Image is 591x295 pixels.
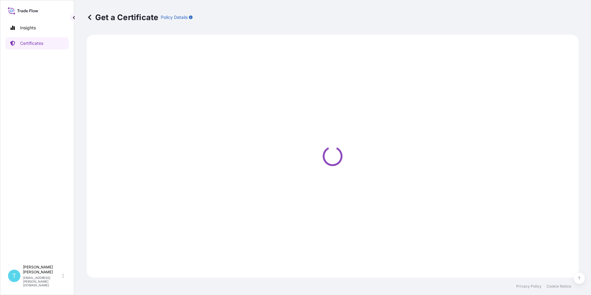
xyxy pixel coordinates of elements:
p: Certificates [20,40,43,46]
p: Insights [20,25,36,31]
a: Insights [5,22,69,34]
p: Get a Certificate [87,12,158,22]
a: Cookie Notice [546,284,571,289]
p: [PERSON_NAME] [PERSON_NAME] [23,265,61,275]
a: Privacy Policy [516,284,542,289]
span: T [12,273,16,279]
div: Loading [90,38,575,274]
a: Certificates [5,37,69,49]
p: [EMAIL_ADDRESS][PERSON_NAME][DOMAIN_NAME] [23,276,61,287]
p: Policy Details [161,14,188,20]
